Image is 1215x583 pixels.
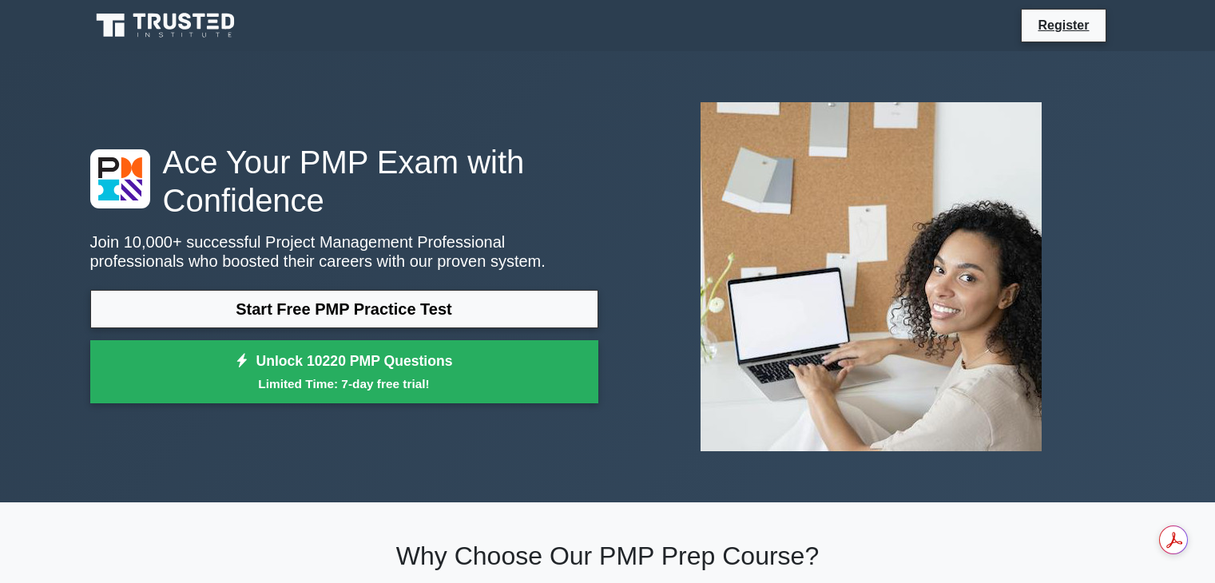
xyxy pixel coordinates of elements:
[90,290,598,328] a: Start Free PMP Practice Test
[110,375,578,393] small: Limited Time: 7-day free trial!
[90,340,598,404] a: Unlock 10220 PMP QuestionsLimited Time: 7-day free trial!
[1028,15,1098,35] a: Register
[90,232,598,271] p: Join 10,000+ successful Project Management Professional professionals who boosted their careers w...
[90,143,598,220] h1: Ace Your PMP Exam with Confidence
[90,541,1126,571] h2: Why Choose Our PMP Prep Course?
